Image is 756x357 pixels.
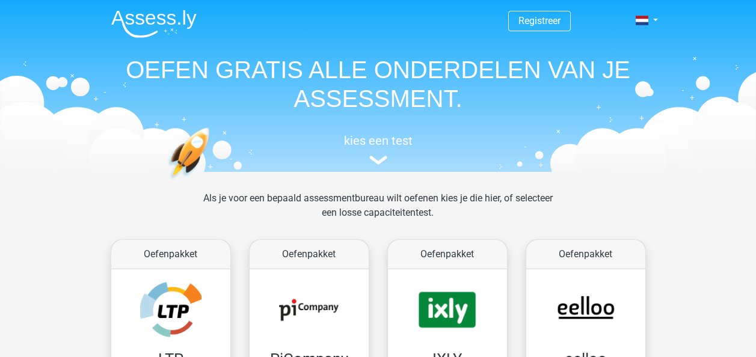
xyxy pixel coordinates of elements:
[518,15,561,26] a: Registreer
[102,55,655,113] h1: OEFEN GRATIS ALLE ONDERDELEN VAN JE ASSESSMENT.
[194,191,562,234] div: Als je voor een bepaald assessmentbureau wilt oefenen kies je die hier, of selecteer een losse ca...
[369,156,387,165] img: assessment
[102,133,655,165] a: kies een test
[111,10,197,38] img: Assessly
[168,127,256,236] img: oefenen
[102,133,655,148] h5: kies een test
